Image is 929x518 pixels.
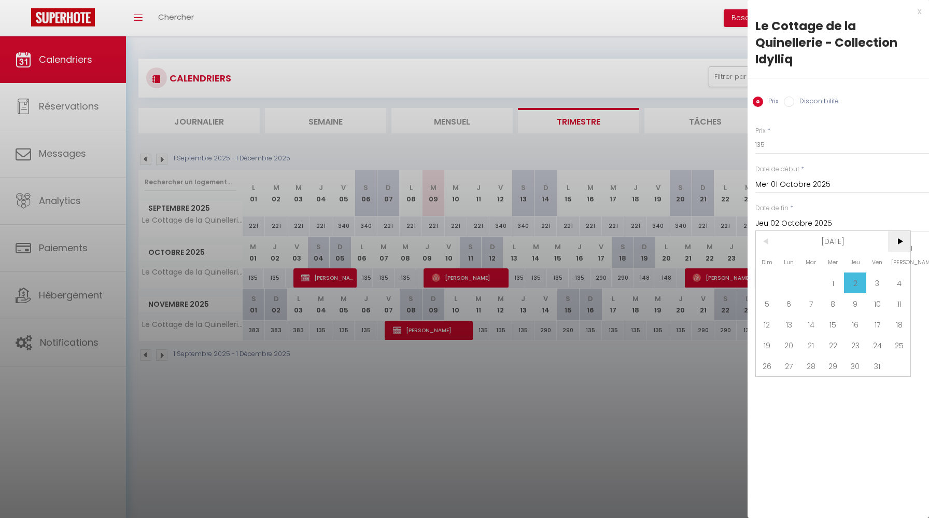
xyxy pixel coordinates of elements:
[756,314,778,335] span: 12
[778,293,800,314] span: 6
[778,356,800,376] span: 27
[888,293,910,314] span: 11
[844,272,866,293] span: 2
[866,314,889,335] span: 17
[755,203,789,213] label: Date de fin
[800,356,822,376] span: 28
[866,252,889,272] span: Ven
[756,356,778,376] span: 26
[822,356,844,376] span: 29
[8,4,39,35] button: Ouvrir le widget de chat LiveChat
[888,231,910,252] span: >
[844,335,866,356] span: 23
[822,293,844,314] span: 8
[778,335,800,356] span: 20
[748,5,921,18] div: x
[888,314,910,335] span: 18
[800,293,822,314] span: 7
[866,272,889,293] span: 3
[755,165,799,174] label: Date de début
[888,335,910,356] span: 25
[888,272,910,293] span: 4
[756,293,778,314] span: 5
[800,252,822,272] span: Mar
[755,126,766,136] label: Prix
[866,293,889,314] span: 10
[822,335,844,356] span: 22
[778,314,800,335] span: 13
[778,231,889,252] span: [DATE]
[844,252,866,272] span: Jeu
[756,231,778,252] span: <
[800,335,822,356] span: 21
[778,252,800,272] span: Lun
[822,272,844,293] span: 1
[866,335,889,356] span: 24
[763,97,779,108] label: Prix
[822,252,844,272] span: Mer
[794,97,839,108] label: Disponibilité
[844,314,866,335] span: 16
[755,18,921,67] div: Le Cottage de la Quinellerie - Collection Idylliq
[844,293,866,314] span: 9
[756,335,778,356] span: 19
[756,252,778,272] span: Dim
[800,314,822,335] span: 14
[866,356,889,376] span: 31
[888,252,910,272] span: [PERSON_NAME]
[844,356,866,376] span: 30
[822,314,844,335] span: 15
